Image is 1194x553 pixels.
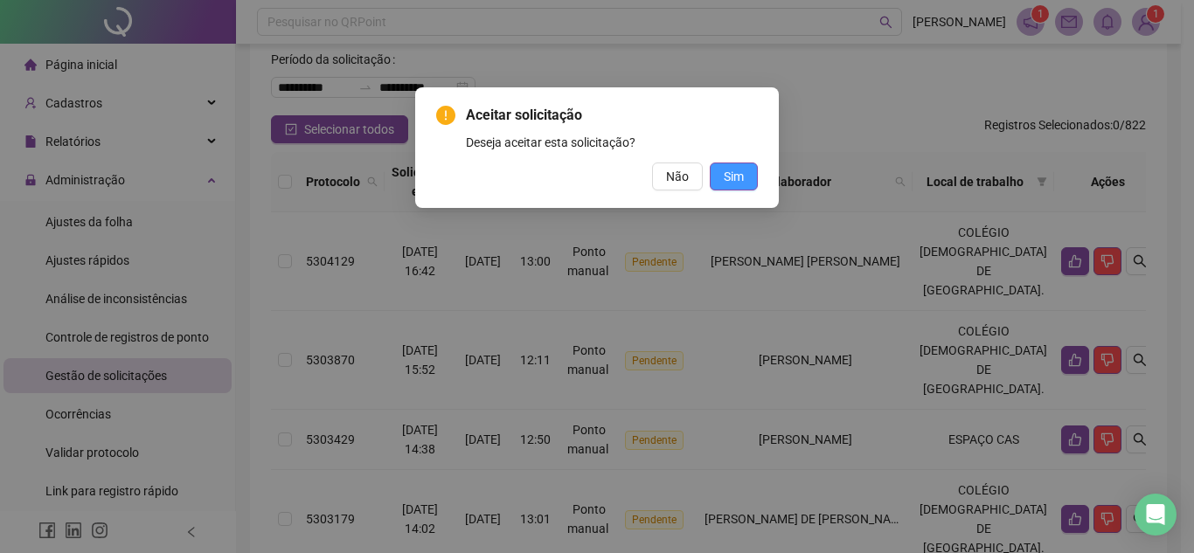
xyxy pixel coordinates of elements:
button: Não [652,162,703,190]
div: Open Intercom Messenger [1135,494,1177,536]
button: Sim [710,162,758,190]
span: Sim [724,167,744,186]
span: Aceitar solicitação [466,105,758,126]
span: Não [666,167,689,186]
span: exclamation-circle [436,106,455,125]
div: Deseja aceitar esta solicitação? [466,133,758,152]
